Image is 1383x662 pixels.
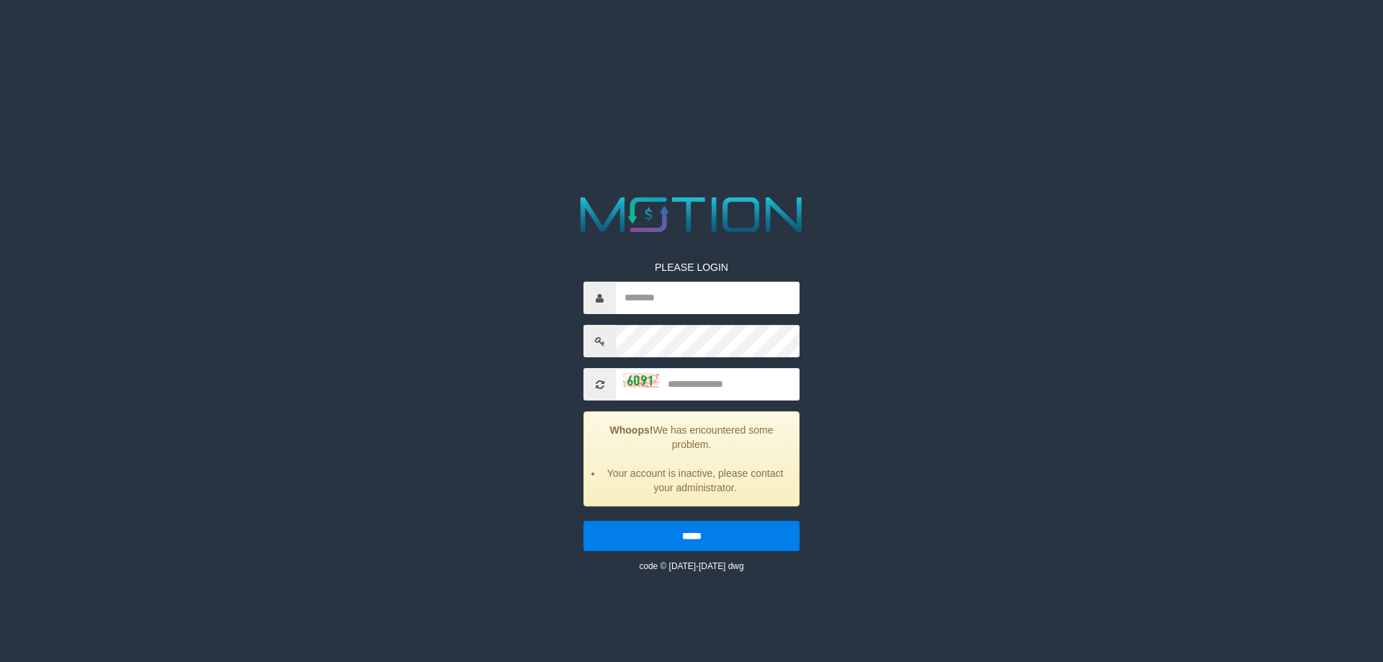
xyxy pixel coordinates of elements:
[602,466,788,495] li: Your account is inactive, please contact your administrator.
[583,260,800,274] p: PLEASE LOGIN
[583,411,800,506] div: We has encountered some problem.
[639,561,743,571] small: code © [DATE]-[DATE] dwg
[623,373,659,388] img: captcha
[610,424,653,436] strong: Whoops!
[570,191,813,238] img: MOTION_logo.png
